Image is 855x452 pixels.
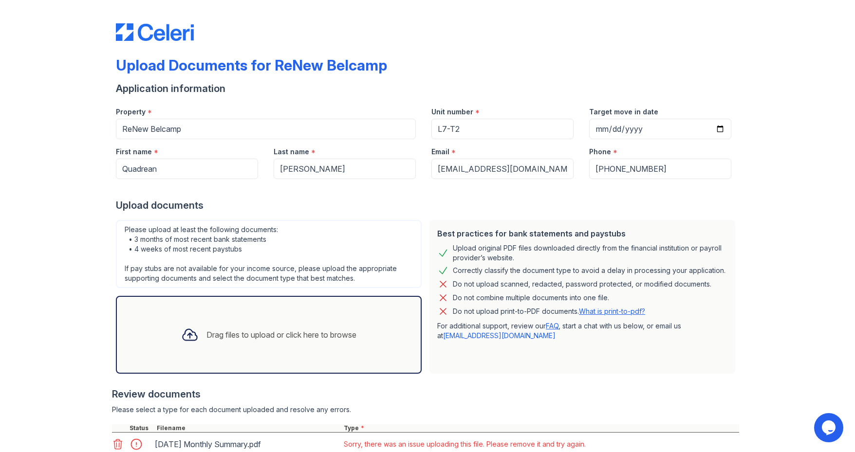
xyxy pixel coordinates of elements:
div: Upload Documents for ReNew Belcamp [116,56,387,74]
div: [DATE] Monthly Summary.pdf [155,436,338,452]
img: CE_Logo_Blue-a8612792a0a2168367f1c8372b55b34899dd931a85d93a1a3d3e32e68fde9ad4.png [116,23,194,41]
p: Do not upload print-to-PDF documents. [453,307,645,316]
div: Upload documents [116,199,739,212]
iframe: chat widget [814,413,845,442]
div: Do not upload scanned, redacted, password protected, or modified documents. [453,278,711,290]
a: [EMAIL_ADDRESS][DOMAIN_NAME] [443,331,556,340]
div: Please select a type for each document uploaded and resolve any errors. [112,405,739,415]
div: Drag files to upload or click here to browse [206,329,356,341]
p: For additional support, review our , start a chat with us below, or email us at [437,321,727,341]
label: Phone [589,147,611,157]
div: Type [342,424,739,432]
div: Best practices for bank statements and paystubs [437,228,727,239]
div: Application information [116,82,739,95]
label: Unit number [431,107,473,117]
label: Target move in date [589,107,658,117]
label: Property [116,107,146,117]
div: Please upload at least the following documents: • 3 months of most recent bank statements • 4 wee... [116,220,422,288]
div: Do not combine multiple documents into one file. [453,292,609,304]
label: Email [431,147,449,157]
label: First name [116,147,152,157]
div: Status [128,424,155,432]
div: Upload original PDF files downloaded directly from the financial institution or payroll provider’... [453,243,727,263]
a: What is print-to-pdf? [579,307,645,315]
a: FAQ [546,322,558,330]
div: Correctly classify the document type to avoid a delay in processing your application. [453,265,725,276]
div: Review documents [112,387,739,401]
label: Last name [274,147,309,157]
div: Sorry, there was an issue uploading this file. Please remove it and try again. [344,439,586,449]
div: Filename [155,424,342,432]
